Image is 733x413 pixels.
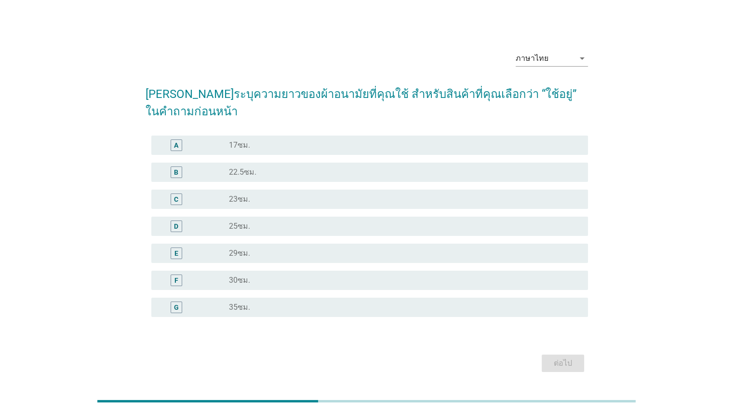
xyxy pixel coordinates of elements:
[229,303,250,312] label: 35ซม.
[229,140,250,150] label: 17ซม.
[174,140,178,150] div: A
[174,167,178,177] div: B
[174,248,178,258] div: E
[576,53,588,64] i: arrow_drop_down
[174,302,179,312] div: G
[229,221,250,231] label: 25ซม.
[174,194,178,204] div: C
[174,221,178,231] div: D
[229,248,250,258] label: 29ซม.
[146,76,588,120] h2: [PERSON_NAME]ระบุความยาวของผ้าอนามัยที่คุณใช้ สำหรับสินค้าที่คุณเลือกว่า “ใช้อยู่” ในคำถามก่อนหน้า
[174,275,178,285] div: F
[229,194,250,204] label: 23ซม.
[229,275,250,285] label: 30ซม.
[516,54,548,63] div: ภาษาไทย
[229,167,256,177] label: 22.5ซม.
